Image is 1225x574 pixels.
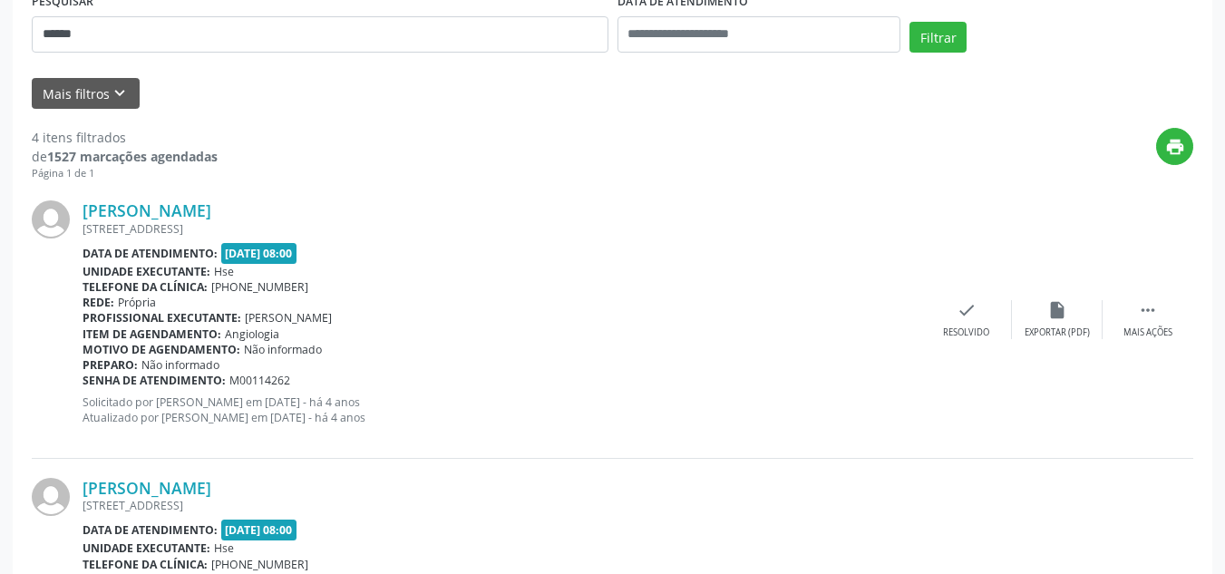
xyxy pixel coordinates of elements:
[83,326,221,342] b: Item de agendamento:
[225,326,279,342] span: Angiologia
[1025,326,1090,339] div: Exportar (PDF)
[83,478,211,498] a: [PERSON_NAME]
[32,166,218,181] div: Página 1 de 1
[32,147,218,166] div: de
[83,342,240,357] b: Motivo de agendamento:
[83,498,921,513] div: [STREET_ADDRESS]
[221,520,297,540] span: [DATE] 08:00
[214,540,234,556] span: Hse
[83,540,210,556] b: Unidade executante:
[83,279,208,295] b: Telefone da clínica:
[110,83,130,103] i: keyboard_arrow_down
[83,357,138,373] b: Preparo:
[32,78,140,110] button: Mais filtroskeyboard_arrow_down
[83,264,210,279] b: Unidade executante:
[141,357,219,373] span: Não informado
[1138,300,1158,320] i: 
[245,310,332,326] span: [PERSON_NAME]
[229,373,290,388] span: M00114262
[244,342,322,357] span: Não informado
[83,200,211,220] a: [PERSON_NAME]
[83,295,114,310] b: Rede:
[118,295,156,310] span: Própria
[1165,137,1185,157] i: print
[211,279,308,295] span: [PHONE_NUMBER]
[83,246,218,261] b: Data de atendimento:
[32,200,70,238] img: img
[83,557,208,572] b: Telefone da clínica:
[221,243,297,264] span: [DATE] 08:00
[909,22,967,53] button: Filtrar
[83,373,226,388] b: Senha de atendimento:
[83,221,921,237] div: [STREET_ADDRESS]
[1156,128,1193,165] button: print
[943,326,989,339] div: Resolvido
[1047,300,1067,320] i: insert_drive_file
[83,522,218,538] b: Data de atendimento:
[47,148,218,165] strong: 1527 marcações agendadas
[83,310,241,326] b: Profissional executante:
[32,478,70,516] img: img
[83,394,921,425] p: Solicitado por [PERSON_NAME] em [DATE] - há 4 anos Atualizado por [PERSON_NAME] em [DATE] - há 4 ...
[214,264,234,279] span: Hse
[211,557,308,572] span: [PHONE_NUMBER]
[32,128,218,147] div: 4 itens filtrados
[1123,326,1172,339] div: Mais ações
[957,300,977,320] i: check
